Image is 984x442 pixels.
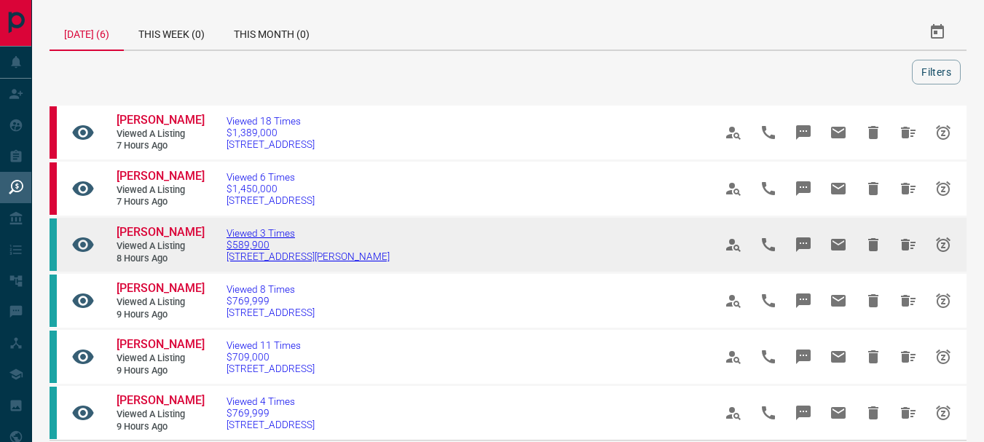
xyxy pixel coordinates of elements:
span: Snooze [926,171,961,206]
span: 8 hours ago [117,253,204,265]
a: [PERSON_NAME] [117,113,204,128]
span: [PERSON_NAME] [117,225,205,239]
span: $709,000 [227,351,315,363]
span: Viewed a Listing [117,128,204,141]
span: Snooze [926,115,961,150]
span: Viewed a Listing [117,184,204,197]
span: View Profile [716,283,751,318]
span: Hide All from Colleen Ramalheiro [891,171,926,206]
span: Hide All from Urmi Doshi [891,339,926,374]
span: [PERSON_NAME] [117,337,205,351]
span: Hide [856,171,891,206]
span: Message [786,283,821,318]
span: Call [751,283,786,318]
span: Message [786,171,821,206]
div: condos.ca [50,218,57,271]
a: [PERSON_NAME] [117,225,204,240]
span: $769,999 [227,407,315,419]
span: Snooze [926,227,961,262]
span: 9 hours ago [117,365,204,377]
span: 9 hours ago [117,421,204,433]
span: View Profile [716,395,751,430]
button: Select Date Range [920,15,955,50]
span: View Profile [716,171,751,206]
span: Viewed 8 Times [227,283,315,295]
span: Hide All from Colleen Ramalheiro [891,115,926,150]
div: condos.ca [50,387,57,439]
span: [PERSON_NAME] [117,393,205,407]
span: 7 hours ago [117,140,204,152]
span: [PERSON_NAME] [117,169,205,183]
a: [PERSON_NAME] [117,393,204,409]
span: Snooze [926,395,961,430]
span: Viewed a Listing [117,240,204,253]
span: Message [786,227,821,262]
a: [PERSON_NAME] [117,281,204,296]
a: Viewed 18 Times$1,389,000[STREET_ADDRESS] [227,115,315,150]
span: [PERSON_NAME] [117,281,205,295]
span: Call [751,171,786,206]
span: Call [751,339,786,374]
span: Hide [856,227,891,262]
span: Viewed 6 Times [227,171,315,183]
span: [STREET_ADDRESS] [227,138,315,150]
span: $589,900 [227,239,390,250]
span: Call [751,115,786,150]
span: Hide All from Urmi Doshi [891,395,926,430]
span: Viewed 11 Times [227,339,315,351]
span: Message [786,339,821,374]
span: [STREET_ADDRESS] [227,363,315,374]
span: Hide All from Urmi Doshi [891,283,926,318]
a: Viewed 3 Times$589,900[STREET_ADDRESS][PERSON_NAME] [227,227,390,262]
span: Email [821,115,856,150]
span: Message [786,395,821,430]
button: Filters [912,60,961,84]
span: Email [821,227,856,262]
span: Viewed a Listing [117,352,204,365]
span: Viewed a Listing [117,296,204,309]
div: This Month (0) [219,15,324,50]
a: [PERSON_NAME] [117,337,204,352]
div: [DATE] (6) [50,15,124,51]
span: Email [821,283,856,318]
span: Hide [856,115,891,150]
span: [STREET_ADDRESS][PERSON_NAME] [227,250,390,262]
span: Hide [856,339,891,374]
div: property.ca [50,106,57,159]
div: property.ca [50,162,57,215]
span: Snooze [926,283,961,318]
span: View Profile [716,227,751,262]
a: Viewed 4 Times$769,999[STREET_ADDRESS] [227,395,315,430]
span: $1,389,000 [227,127,315,138]
a: Viewed 6 Times$1,450,000[STREET_ADDRESS] [227,171,315,206]
span: [PERSON_NAME] [117,113,205,127]
span: $769,999 [227,295,315,307]
span: Hide [856,283,891,318]
span: [STREET_ADDRESS] [227,194,315,206]
a: Viewed 8 Times$769,999[STREET_ADDRESS] [227,283,315,318]
span: Call [751,395,786,430]
span: Viewed 4 Times [227,395,315,407]
span: Snooze [926,339,961,374]
span: Hide [856,395,891,430]
span: Viewed 18 Times [227,115,315,127]
span: $1,450,000 [227,183,315,194]
span: Email [821,339,856,374]
span: Email [821,395,856,430]
span: Viewed 3 Times [227,227,390,239]
span: Viewed a Listing [117,409,204,421]
span: View Profile [716,339,751,374]
span: Message [786,115,821,150]
span: Hide All from Urmi Doshi [891,227,926,262]
span: Call [751,227,786,262]
div: condos.ca [50,275,57,327]
a: Viewed 11 Times$709,000[STREET_ADDRESS] [227,339,315,374]
span: 9 hours ago [117,309,204,321]
div: condos.ca [50,331,57,383]
div: This Week (0) [124,15,219,50]
span: [STREET_ADDRESS] [227,307,315,318]
a: [PERSON_NAME] [117,169,204,184]
span: Email [821,171,856,206]
span: [STREET_ADDRESS] [227,419,315,430]
span: View Profile [716,115,751,150]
